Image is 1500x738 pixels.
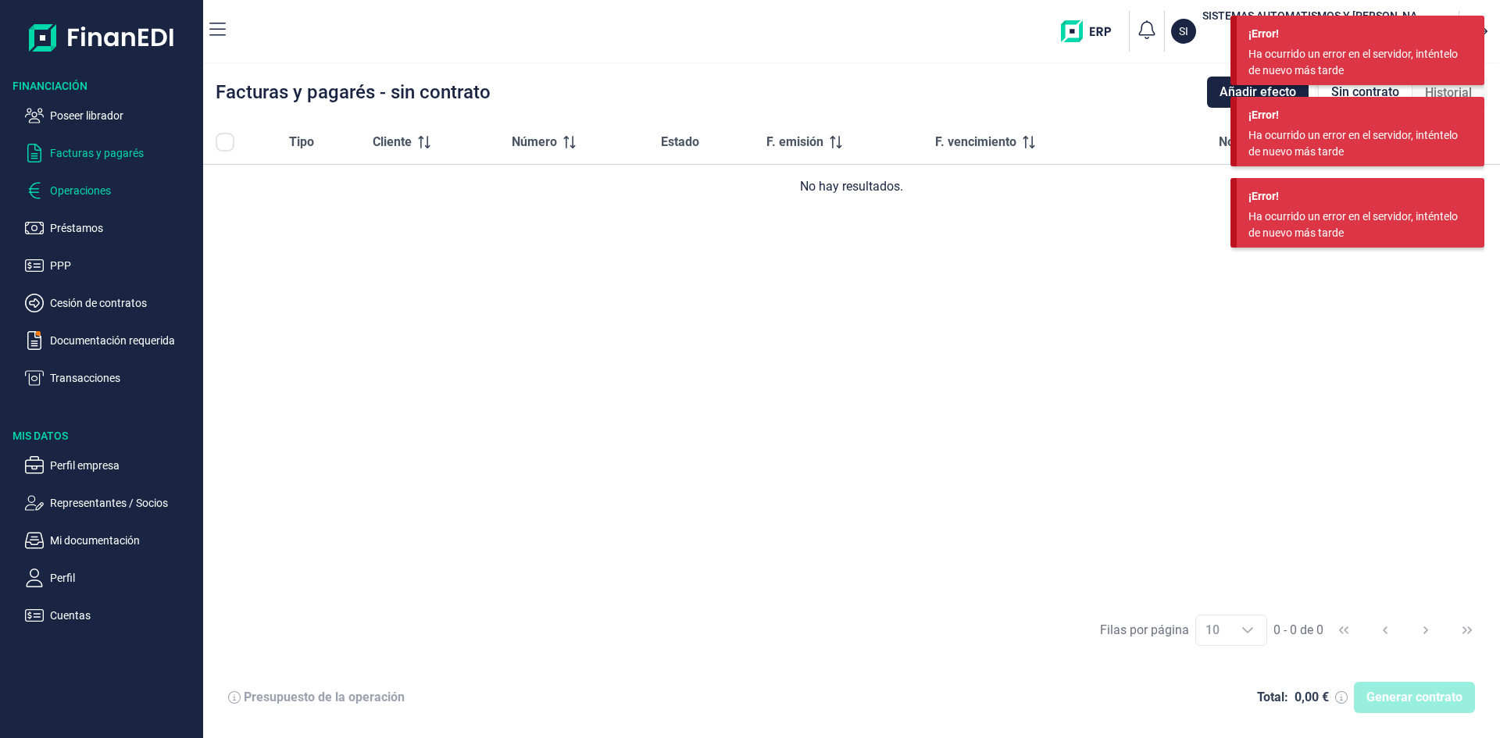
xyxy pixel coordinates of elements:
img: Logo de aplicación [29,12,175,62]
button: Representantes / Socios [25,494,197,512]
button: First Page [1325,611,1362,649]
div: Presupuesto de la operación [244,690,405,705]
div: 0,00 € [1295,690,1329,705]
button: Perfil [25,569,197,587]
span: 0 - 0 de 0 [1273,624,1323,636]
div: Choose [1229,615,1266,645]
p: Poseer librador [50,106,197,125]
span: Número [512,133,557,152]
p: Préstamos [50,219,197,237]
div: Total: [1257,690,1288,705]
span: Tipo [289,133,314,152]
p: Documentación requerida [50,331,197,350]
p: [PERSON_NAME] [PERSON_NAME] [1202,23,1427,36]
p: Cesión de contratos [50,294,197,312]
div: ¡Error! [1248,107,1473,123]
p: Perfil [50,569,197,587]
p: Cuentas [50,606,197,625]
button: SISISTEMAS AUTOMATISMOS Y [PERSON_NAME] ELECTRICOS SA[PERSON_NAME] [PERSON_NAME](A79479515) [1171,8,1452,55]
span: F. vencimiento [935,133,1016,152]
p: Transacciones [50,369,197,387]
button: Facturas y pagarés [25,144,197,162]
div: No hay resultados. [216,177,1487,196]
button: Poseer librador [25,106,197,125]
button: Transacciones [25,369,197,387]
p: Facturas y pagarés [50,144,197,162]
p: Operaciones [50,181,197,200]
div: Ha ocurrido un error en el servidor, inténtelo de nuevo más tarde [1248,209,1461,241]
p: Representantes / Socios [50,494,197,512]
p: Mi documentación [50,531,197,550]
span: Nominal (€) [1219,133,1285,152]
button: Cuentas [25,606,197,625]
h3: SISTEMAS AUTOMATISMOS Y [PERSON_NAME] ELECTRICOS SA [1202,8,1427,23]
div: Facturas y pagarés - sin contrato [216,83,491,102]
button: Préstamos [25,219,197,237]
div: ¡Error! [1248,188,1473,205]
button: Previous Page [1366,611,1404,649]
div: All items unselected [216,133,234,152]
button: Perfil empresa [25,456,197,475]
div: ¡Error! [1248,26,1473,42]
button: Cesión de contratos [25,294,197,312]
div: Filas por página [1100,621,1189,640]
span: F. emisión [766,133,823,152]
button: Añadir efecto [1207,77,1309,108]
div: Ha ocurrido un error en el servidor, inténtelo de nuevo más tarde [1248,127,1461,160]
img: erp [1061,20,1123,42]
p: SI [1179,23,1188,39]
button: Operaciones [25,181,197,200]
span: Cliente [373,133,412,152]
button: Next Page [1407,611,1445,649]
div: Ha ocurrido un error en el servidor, inténtelo de nuevo más tarde [1248,46,1461,79]
button: Documentación requerida [25,331,197,350]
span: Estado [661,133,699,152]
button: PPP [25,256,197,275]
span: Añadir efecto [1220,83,1296,102]
button: Mi documentación [25,531,197,550]
button: Last Page [1448,611,1486,649]
p: PPP [50,256,197,275]
p: Perfil empresa [50,456,197,475]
